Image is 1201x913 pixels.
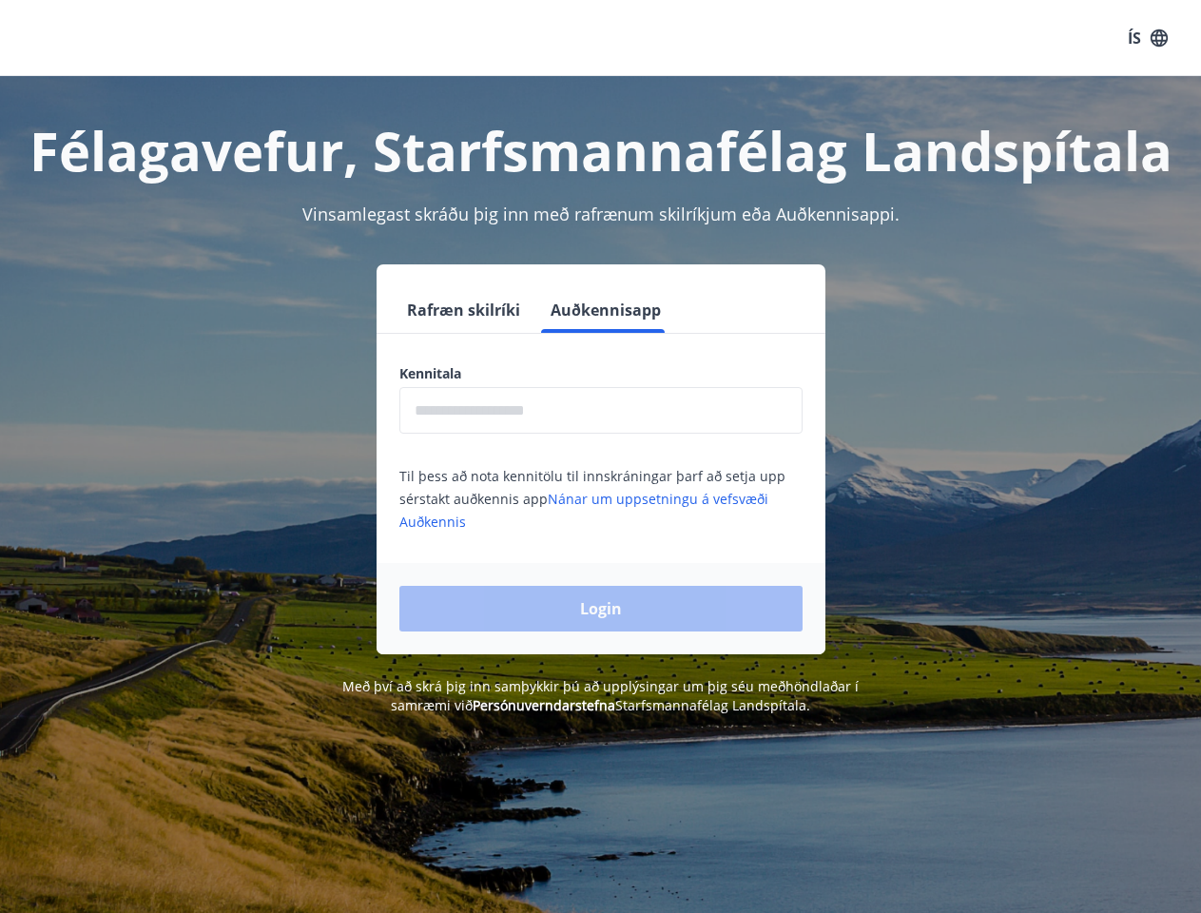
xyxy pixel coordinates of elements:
[399,287,528,333] button: Rafræn skilríki
[473,696,615,714] a: Persónuverndarstefna
[399,467,785,531] span: Til þess að nota kennitölu til innskráningar þarf að setja upp sérstakt auðkennis app
[543,287,668,333] button: Auðkennisapp
[399,490,768,531] a: Nánar um uppsetningu á vefsvæði Auðkennis
[399,364,803,383] label: Kennitala
[1117,21,1178,55] button: ÍS
[342,677,859,714] span: Með því að skrá þig inn samþykkir þú að upplýsingar um þig séu meðhöndlaðar í samræmi við Starfsm...
[302,203,900,225] span: Vinsamlegast skráðu þig inn með rafrænum skilríkjum eða Auðkennisappi.
[23,114,1178,186] h1: Félagavefur, Starfsmannafélag Landspítala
